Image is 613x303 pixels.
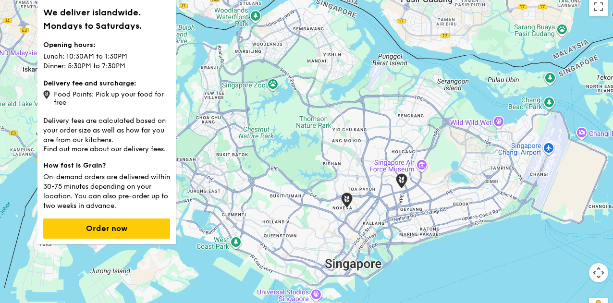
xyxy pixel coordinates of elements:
a: Order now [43,225,170,233]
strong: How fast is Grain? [43,161,106,170]
p: On-demand orders are delivered within 30-75 minutes depending on your location. You can also pre-... [43,170,170,211]
img: icon-grain-marker.0ca718ca.png [43,90,50,99]
p: Delivery fees are calculated based on your order size as well as how far you are from our kitchens. [43,114,170,145]
h1: We deliver islandwide. Mondays to Saturdays. [43,6,170,33]
button: Map camera controls [589,263,608,282]
p: Lunch: 10:30AM to 1:30PM Dinner: 5:30PM to 7:30PM [43,50,170,71]
a: Find out more about our delivery fees. [43,145,166,153]
button: Order now [43,218,170,239]
div: Food Points: Pick up your food for free [43,88,170,107]
strong: Delivery fee and surcharge: [43,79,136,87]
strong: Opening hours: [43,41,96,49]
